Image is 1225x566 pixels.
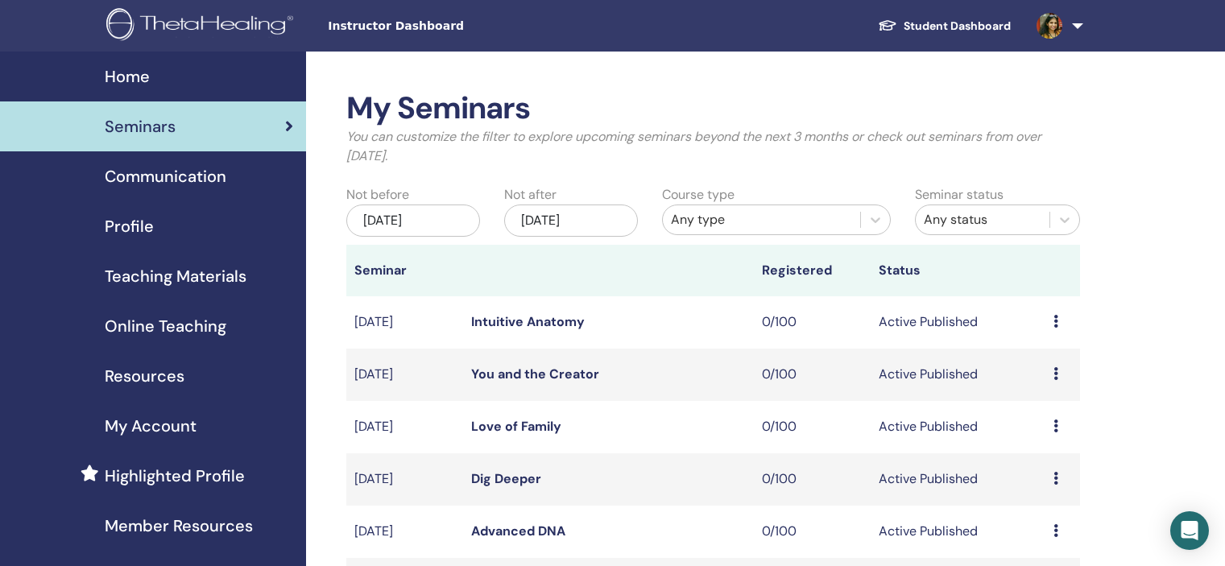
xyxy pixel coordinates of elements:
[105,64,150,89] span: Home
[871,296,1045,349] td: Active Published
[105,264,246,288] span: Teaching Materials
[878,19,897,32] img: graduation-cap-white.svg
[504,205,638,237] div: [DATE]
[105,214,154,238] span: Profile
[471,313,585,330] a: Intuitive Anatomy
[346,90,1080,127] h2: My Seminars
[471,418,561,435] a: Love of Family
[106,8,299,44] img: logo.png
[1037,13,1062,39] img: default.jpg
[105,164,226,188] span: Communication
[754,245,871,296] th: Registered
[754,453,871,506] td: 0/100
[346,349,463,401] td: [DATE]
[346,506,463,558] td: [DATE]
[871,349,1045,401] td: Active Published
[871,506,1045,558] td: Active Published
[754,401,871,453] td: 0/100
[105,464,245,488] span: Highlighted Profile
[346,127,1080,166] p: You can customize the filter to explore upcoming seminars beyond the next 3 months or check out s...
[754,349,871,401] td: 0/100
[346,205,480,237] div: [DATE]
[328,18,569,35] span: Instructor Dashboard
[754,296,871,349] td: 0/100
[346,453,463,506] td: [DATE]
[924,210,1041,229] div: Any status
[671,210,852,229] div: Any type
[105,114,176,138] span: Seminars
[105,314,226,338] span: Online Teaching
[1170,511,1209,550] div: Open Intercom Messenger
[471,523,565,539] a: Advanced DNA
[754,506,871,558] td: 0/100
[346,296,463,349] td: [DATE]
[865,11,1024,41] a: Student Dashboard
[871,453,1045,506] td: Active Published
[662,185,735,205] label: Course type
[504,185,557,205] label: Not after
[346,185,409,205] label: Not before
[471,470,541,487] a: Dig Deeper
[471,366,599,382] a: You and the Creator
[105,514,253,538] span: Member Resources
[871,401,1045,453] td: Active Published
[105,364,184,388] span: Resources
[105,414,197,438] span: My Account
[346,245,463,296] th: Seminar
[346,401,463,453] td: [DATE]
[915,185,1004,205] label: Seminar status
[871,245,1045,296] th: Status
